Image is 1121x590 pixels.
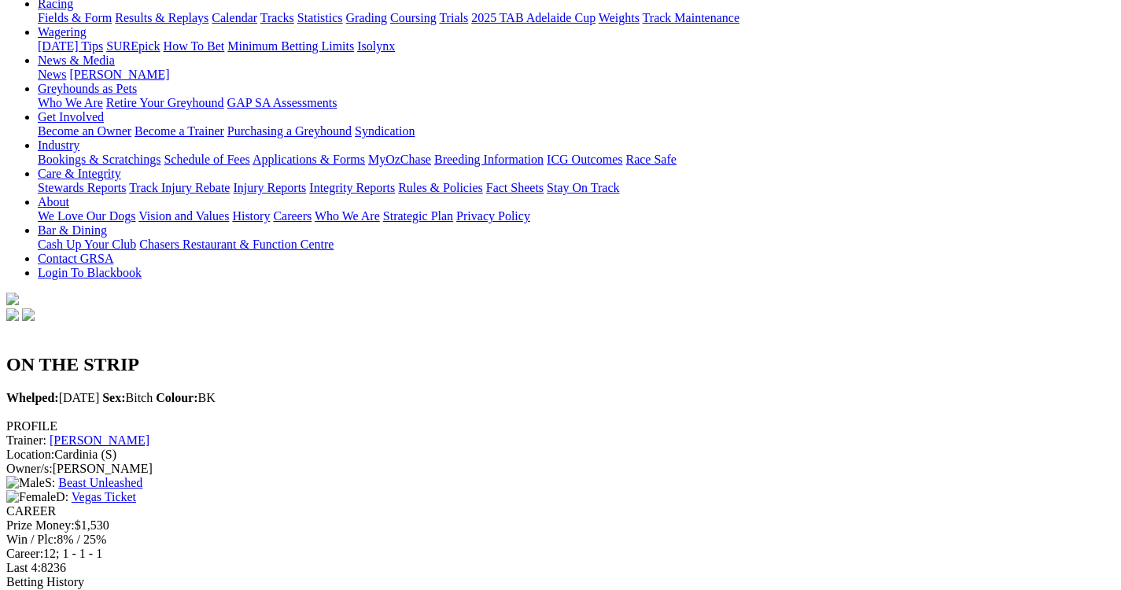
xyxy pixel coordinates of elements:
span: D: [6,490,68,503]
a: Bookings & Scratchings [38,153,160,166]
div: Get Involved [38,124,1115,138]
b: Whelped: [6,391,59,404]
a: MyOzChase [368,153,431,166]
div: About [38,209,1115,223]
a: [PERSON_NAME] [50,433,149,447]
a: Rules & Policies [398,181,483,194]
span: BK [156,391,216,404]
div: 8% / 25% [6,533,1115,547]
div: Care & Integrity [38,181,1115,195]
a: Fact Sheets [486,181,544,194]
a: Track Maintenance [643,11,739,24]
a: Contact GRSA [38,252,113,265]
div: Racing [38,11,1115,25]
div: CAREER [6,504,1115,518]
div: Wagering [38,39,1115,53]
a: Wagering [38,25,87,39]
a: Beast Unleashed [58,476,142,489]
span: Win / Plc: [6,533,57,546]
a: Privacy Policy [456,209,530,223]
a: SUREpick [106,39,160,53]
span: Trainer: [6,433,46,447]
div: PROFILE [6,419,1115,433]
img: Female [6,490,56,504]
a: Schedule of Fees [164,153,249,166]
a: Trials [439,11,468,24]
div: Betting History [6,575,1115,589]
a: Become an Owner [38,124,131,138]
span: Bitch [102,391,153,404]
span: Career: [6,547,43,560]
a: GAP SA Assessments [227,96,337,109]
a: About [38,195,69,208]
a: Stay On Track [547,181,619,194]
span: Owner/s: [6,462,53,475]
h2: ON THE STRIP [6,354,1115,375]
a: Retire Your Greyhound [106,96,224,109]
a: Isolynx [357,39,395,53]
a: Industry [38,138,79,152]
div: Greyhounds as Pets [38,96,1115,110]
a: Statistics [297,11,343,24]
img: logo-grsa-white.png [6,293,19,305]
img: Male [6,476,45,490]
a: Vision and Values [138,209,229,223]
a: Fields & Form [38,11,112,24]
a: Care & Integrity [38,167,121,180]
a: History [232,209,270,223]
a: Track Injury Rebate [129,181,230,194]
a: [DATE] Tips [38,39,103,53]
a: We Love Our Dogs [38,209,135,223]
span: [DATE] [6,391,99,404]
div: $1,530 [6,518,1115,533]
a: News [38,68,66,81]
a: Tracks [260,11,294,24]
a: Vegas Ticket [72,490,136,503]
a: Calendar [212,11,257,24]
a: Get Involved [38,110,104,124]
div: 12; 1 - 1 - 1 [6,547,1115,561]
a: Breeding Information [434,153,544,166]
a: ICG Outcomes [547,153,622,166]
a: Who We Are [38,96,103,109]
a: Integrity Reports [309,181,395,194]
a: Greyhounds as Pets [38,82,137,95]
span: Location: [6,448,54,461]
a: Grading [346,11,387,24]
a: [PERSON_NAME] [69,68,169,81]
a: How To Bet [164,39,225,53]
img: twitter.svg [22,308,35,321]
div: Bar & Dining [38,238,1115,252]
a: Coursing [390,11,437,24]
div: Industry [38,153,1115,167]
a: Become a Trainer [135,124,224,138]
a: Careers [273,209,312,223]
a: Syndication [355,124,415,138]
a: Login To Blackbook [38,266,142,279]
a: Chasers Restaurant & Function Centre [139,238,334,251]
div: News & Media [38,68,1115,82]
a: Race Safe [625,153,676,166]
a: Strategic Plan [383,209,453,223]
b: Sex: [102,391,125,404]
a: Results & Replays [115,11,208,24]
a: News & Media [38,53,115,67]
span: S: [6,476,55,489]
span: Prize Money: [6,518,75,532]
a: Bar & Dining [38,223,107,237]
a: Cash Up Your Club [38,238,136,251]
a: Purchasing a Greyhound [227,124,352,138]
a: Who We Are [315,209,380,223]
b: Colour: [156,391,197,404]
a: Stewards Reports [38,181,126,194]
img: facebook.svg [6,308,19,321]
a: Injury Reports [233,181,306,194]
div: 8236 [6,561,1115,575]
span: Last 4: [6,561,41,574]
div: [PERSON_NAME] [6,462,1115,476]
a: Minimum Betting Limits [227,39,354,53]
div: Cardinia (S) [6,448,1115,462]
a: 2025 TAB Adelaide Cup [471,11,596,24]
a: Weights [599,11,640,24]
a: Applications & Forms [253,153,365,166]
